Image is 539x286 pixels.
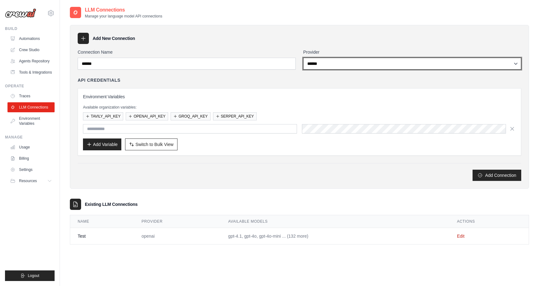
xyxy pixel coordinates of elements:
[457,234,464,239] a: Edit
[7,56,55,66] a: Agents Repository
[78,77,120,83] h4: API Credentials
[93,35,135,41] h3: Add New Connection
[7,34,55,44] a: Automations
[134,215,221,228] th: Provider
[83,105,516,110] p: Available organization variables:
[221,228,449,245] td: gpt-4.1, gpt-4o, gpt-4o-mini ... (132 more)
[7,114,55,128] a: Environment Variables
[473,170,521,181] button: Add Connection
[85,6,162,14] h2: LLM Connections
[5,26,55,31] div: Build
[19,178,37,183] span: Resources
[7,91,55,101] a: Traces
[70,228,134,245] td: Test
[7,153,55,163] a: Billing
[5,135,55,140] div: Manage
[221,215,449,228] th: Available Models
[7,165,55,175] a: Settings
[85,201,138,207] h3: Existing LLM Connections
[303,49,521,55] label: Provider
[171,112,210,120] button: GROQ_API_KEY
[83,112,123,120] button: TAVILY_API_KEY
[83,94,516,100] h3: Environment Variables
[125,138,177,150] button: Switch to Bulk View
[7,142,55,152] a: Usage
[5,8,36,18] img: Logo
[7,67,55,77] a: Tools & Integrations
[5,84,55,89] div: Operate
[83,138,121,150] button: Add Variable
[213,112,257,120] button: SERPER_API_KEY
[508,256,539,286] iframe: Chat Widget
[78,49,296,55] label: Connection Name
[134,228,221,245] td: openai
[28,273,39,278] span: Logout
[449,215,529,228] th: Actions
[70,215,134,228] th: Name
[135,141,173,148] span: Switch to Bulk View
[7,176,55,186] button: Resources
[7,45,55,55] a: Crew Studio
[126,112,168,120] button: OPENAI_API_KEY
[7,102,55,112] a: LLM Connections
[5,270,55,281] button: Logout
[85,14,162,19] p: Manage your language model API connections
